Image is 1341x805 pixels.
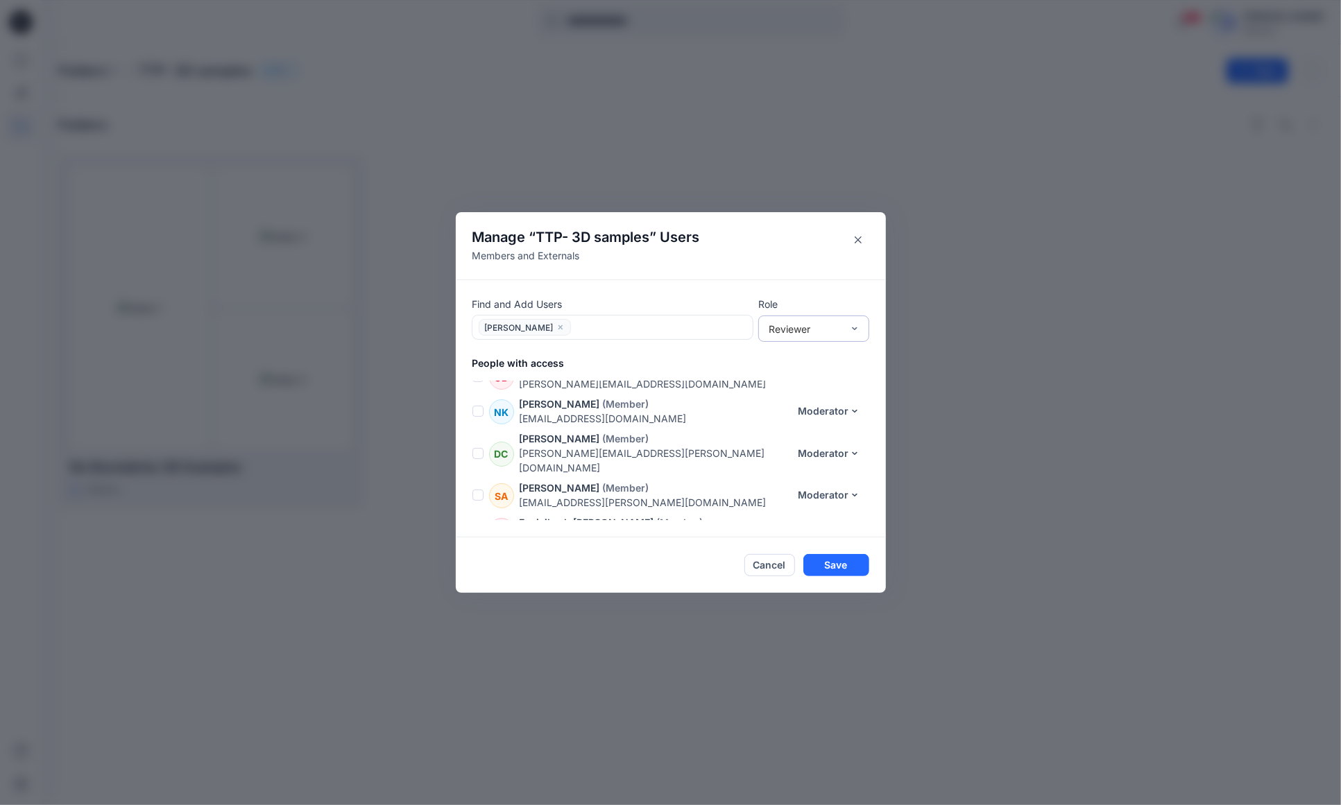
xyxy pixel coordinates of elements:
button: Moderator [789,400,869,422]
p: (Member) [603,481,649,495]
p: [PERSON_NAME][EMAIL_ADDRESS][PERSON_NAME][DOMAIN_NAME] [520,446,789,475]
div: NK [489,399,514,424]
p: People with access [472,356,886,370]
div: SA [489,483,514,508]
div: FP [489,518,514,543]
p: [EMAIL_ADDRESS][DOMAIN_NAME] [520,411,789,426]
p: Members and Externals [472,248,700,263]
p: (Member) [603,431,649,446]
p: [PERSON_NAME][EMAIL_ADDRESS][DOMAIN_NAME] [520,376,789,391]
p: [PERSON_NAME] [520,397,600,411]
p: Role [758,297,869,311]
p: [PERSON_NAME] [520,481,600,495]
p: Fanivikash [PERSON_NAME] [520,515,654,530]
button: Cancel [744,554,795,576]
button: Moderator [789,519,869,541]
p: Find and Add Users [472,297,753,311]
div: DC [489,442,514,467]
button: close [556,320,565,334]
button: Moderator [789,442,869,465]
p: [PERSON_NAME] [520,431,600,446]
div: Reviewer [769,322,842,336]
button: Close [847,229,869,251]
p: (Member) [603,397,649,411]
button: Save [803,554,869,576]
p: [EMAIL_ADDRESS][PERSON_NAME][DOMAIN_NAME] [520,495,789,510]
p: (Member) [657,515,703,530]
button: Moderator [789,484,869,506]
span: TTP- 3D samples [536,229,650,245]
h4: Manage “ ” Users [472,229,700,245]
span: [PERSON_NAME] [485,322,554,337]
